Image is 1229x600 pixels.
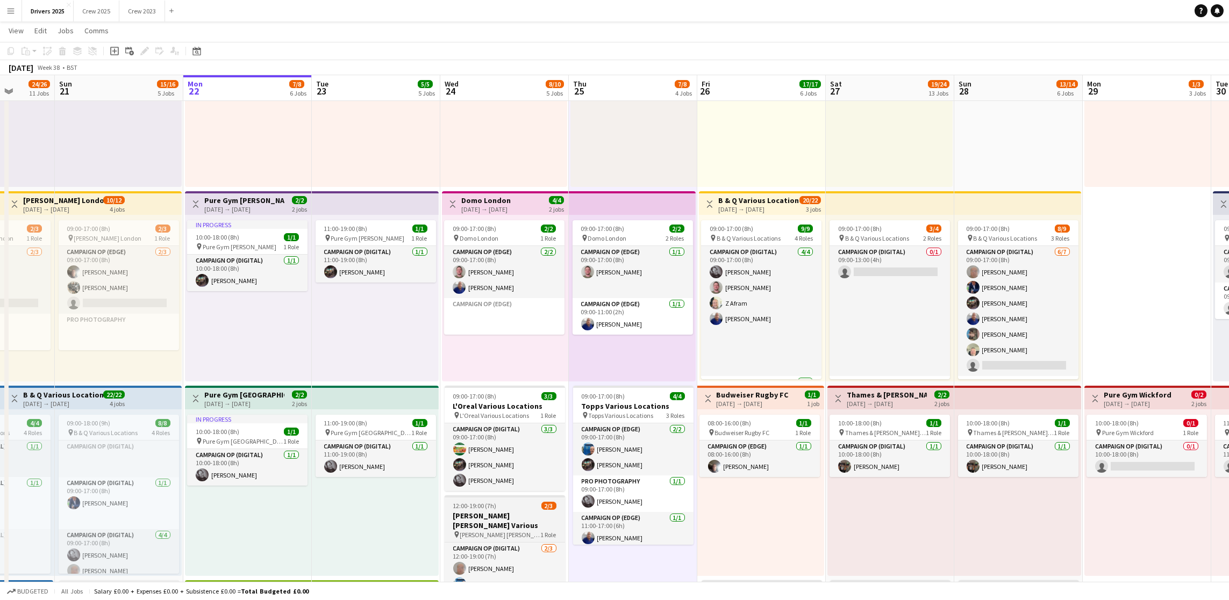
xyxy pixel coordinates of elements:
span: 24 [443,85,459,97]
button: Crew 2023 [119,1,165,21]
span: B & Q Various Locations [974,234,1038,242]
div: 3 Jobs [1189,89,1206,97]
span: 2/3 [541,502,556,510]
app-card-role: Campaign Op (Digital)1/110:00-18:00 (8h)[PERSON_NAME] [187,255,308,291]
div: BST [67,63,77,71]
span: 12:00-19:00 (7h) [453,502,497,510]
h3: Pure Gym Wickford [1104,390,1171,400]
span: 10:00-18:00 (8h) [1095,419,1139,427]
div: 5 Jobs [418,89,435,97]
div: 4 jobs [110,399,125,408]
span: 17/17 [799,80,821,88]
span: 3 Roles [667,411,685,420]
div: [DATE] → [DATE] [23,205,103,213]
h3: Domo London [461,196,511,205]
app-job-card: 09:00-17:00 (8h)9/9 B & Q Various Locations4 RolesCampaign Op (Digital)4/409:00-17:00 (8h)[PERSON... [701,220,821,379]
div: [DATE] → [DATE] [1104,400,1171,408]
span: 0/1 [1183,419,1198,427]
span: 25 [571,85,587,97]
span: 09:00-17:00 (8h) [67,225,111,233]
span: 09:00-17:00 (8h) [967,225,1010,233]
span: 15/16 [157,80,178,88]
span: Pure Gym [PERSON_NAME] [203,243,276,251]
span: 7/8 [289,80,304,88]
span: Domo London [588,234,627,242]
div: 2 jobs [549,204,564,213]
span: 23 [315,85,328,97]
span: 3/4 [926,225,941,233]
span: 7/8 [675,80,690,88]
span: 2/2 [292,196,307,204]
span: Sun [59,79,72,89]
span: Week 38 [35,63,62,71]
div: 6 Jobs [800,89,820,97]
span: 3 Roles [1052,234,1070,242]
span: Tue [316,79,328,89]
span: 1/1 [412,419,427,427]
div: 10:00-18:00 (8h)1/1 Thames & [PERSON_NAME] [GEOGRAPHIC_DATA]1 RoleCampaign Op (Digital)1/110:00-1... [958,415,1078,477]
div: 09:00-17:00 (8h)2/2 Domo London1 RoleCampaign Op (Edge)2/209:00-17:00 (8h)[PERSON_NAME][PERSON_NA... [444,220,565,335]
div: 09:00-17:00 (8h)2/3 [PERSON_NAME] London1 RoleCampaign Op (Edge)2/309:00-17:00 (8h)[PERSON_NAME][... [59,220,179,350]
span: 2/2 [292,391,307,399]
div: In progress10:00-18:00 (8h)1/1 Pure Gym [GEOGRAPHIC_DATA]1 RoleCampaign Op (Digital)1/110:00-18:0... [187,415,308,486]
div: 09:00-17:00 (8h)2/2 Domo London2 RolesCampaign Op (Edge)1/109:00-17:00 (8h)[PERSON_NAME]Campaign ... [573,220,693,335]
span: 24/26 [28,80,50,88]
div: 2 jobs [1191,399,1206,408]
span: 1 Role [541,531,556,539]
span: 1 Role [412,429,427,437]
div: 10:00-18:00 (8h)1/1 Thames & [PERSON_NAME] [GEOGRAPHIC_DATA]1 RoleCampaign Op (Digital)1/110:00-1... [830,415,950,477]
span: 1 Role [155,234,170,242]
div: In progress [187,415,308,423]
div: 11 Jobs [29,89,49,97]
app-card-role: Campaign Op (Digital)1/111:00-19:00 (8h)[PERSON_NAME] [316,246,436,283]
span: 22/22 [103,391,125,399]
span: 2/2 [934,391,949,399]
div: 4 jobs [110,204,125,213]
span: Mon [1087,79,1101,89]
div: 3 jobs [806,204,821,213]
h3: Budweiser Rugby FC [717,390,789,400]
div: 09:00-17:00 (8h)3/3L'Oreal Various Locations L'Oreal Various Locations1 RoleCampaign Op (Digital)... [445,386,565,491]
div: 2 jobs [292,399,307,408]
span: Budgeted [17,588,48,595]
span: 4 Roles [24,429,42,437]
div: 6 Jobs [290,89,306,97]
span: 10:00-18:00 (8h) [196,233,239,241]
app-card-role: Campaign Op (Edge)2/309:00-17:00 (8h)[PERSON_NAME][PERSON_NAME] [59,246,179,314]
span: 1/1 [412,225,427,233]
span: 1 Role [541,411,556,420]
span: 1/1 [284,233,299,241]
div: 08:00-16:00 (8h)1/1 Budweiser Rugby FC1 RoleCampaign Op (Edge)1/108:00-16:00 (8h)[PERSON_NAME] [699,415,820,477]
app-card-role: Campaign Op (Edge)2/209:00-17:00 (8h)[PERSON_NAME][PERSON_NAME] [444,246,565,298]
span: Domo London [460,234,498,242]
span: 1/1 [284,428,299,436]
app-card-role-placeholder: Pro Photography [59,314,179,350]
app-card-role: Pro Photography1/109:00-17:00 (8h)[PERSON_NAME] [573,475,694,512]
span: 2/2 [669,225,684,233]
span: 1 Role [926,429,941,437]
span: 4 Roles [795,234,813,242]
app-card-role: Campaign Op (Digital)1/110:00-18:00 (8h)[PERSON_NAME] [958,440,1078,477]
span: Thames & [PERSON_NAME] [GEOGRAPHIC_DATA] [845,429,926,437]
app-card-role-placeholder: Campaign Op (Digital) [830,376,950,428]
button: Crew 2025 [74,1,119,21]
h3: Topps Various Locations [573,401,694,411]
span: L'Oreal Various Locations [460,411,530,420]
span: 09:00-17:00 (8h) [581,225,625,233]
app-card-role: Campaign Op (Digital)1/111:00-19:00 (8h)[PERSON_NAME] [316,440,436,477]
app-job-card: In progress10:00-18:00 (8h)1/1 Pure Gym [PERSON_NAME]1 RoleCampaign Op (Digital)1/110:00-18:00 (8... [187,220,308,291]
span: 29 [1085,85,1101,97]
span: 1 Role [26,234,42,242]
span: 19/24 [928,80,949,88]
span: 8/8 [155,419,170,427]
app-job-card: 11:00-19:00 (8h)1/1 Pure Gym [PERSON_NAME]1 RoleCampaign Op (Digital)1/111:00-19:00 (8h)[PERSON_N... [316,220,436,283]
span: Thames & [PERSON_NAME] [GEOGRAPHIC_DATA] [974,429,1054,437]
app-job-card: 09:00-18:00 (9h)8/8 B & Q Various Locations4 RolesCampaign Op (Digital)Campaign Op (Digital)1/109... [59,415,179,574]
span: All jobs [59,587,85,595]
div: 4 Jobs [675,89,692,97]
span: 22 [186,85,203,97]
app-job-card: 09:00-17:00 (8h)3/4 B & Q Various Locations2 RolesCampaign Op (Digital)0/109:00-13:00 (4h) Campai... [830,220,950,379]
span: 30 [1214,85,1228,97]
